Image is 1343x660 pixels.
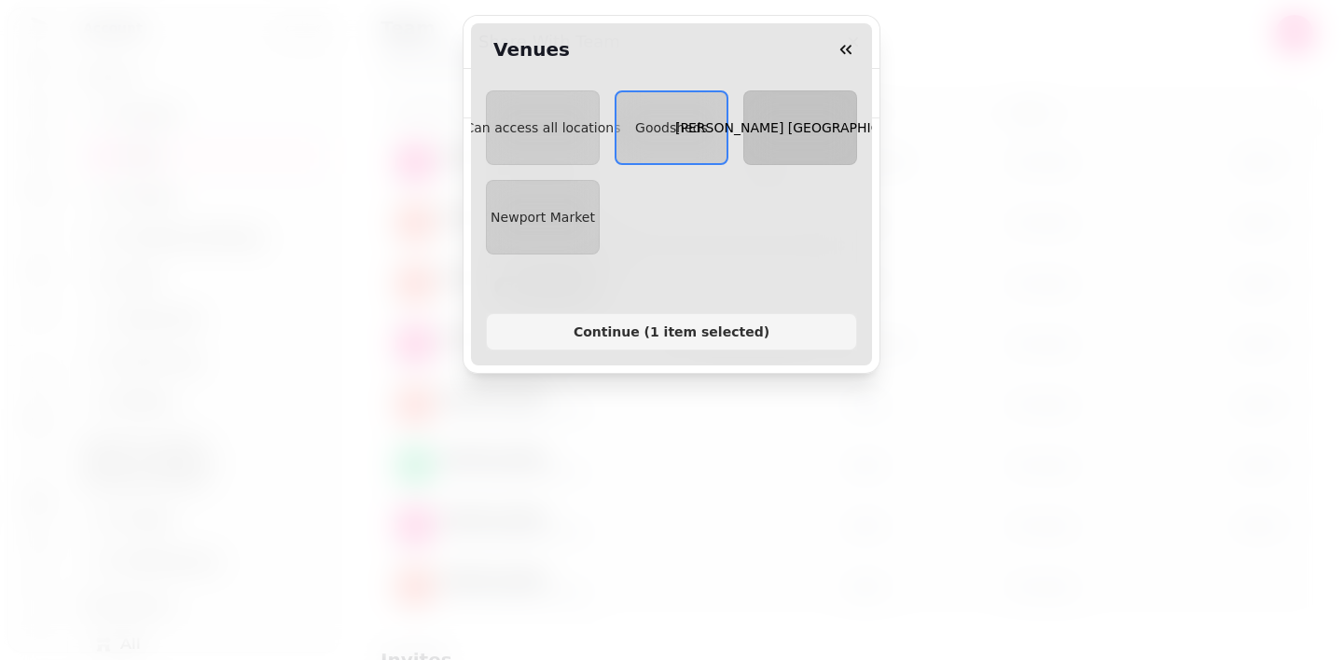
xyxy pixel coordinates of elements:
[486,313,857,351] button: Continue (1 item selected)
[502,325,841,338] span: Continue ( 1 item selected )
[635,120,708,135] span: Goodsheds
[486,90,600,165] button: Can access all locations
[486,180,600,254] button: Newport Market
[465,120,621,135] span: Can access all locations
[675,120,925,135] span: [PERSON_NAME] [GEOGRAPHIC_DATA]
[743,90,857,165] button: [PERSON_NAME] [GEOGRAPHIC_DATA]
[486,36,570,62] h2: Venues
[491,210,595,225] span: Newport Market
[615,90,728,165] button: Goodsheds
